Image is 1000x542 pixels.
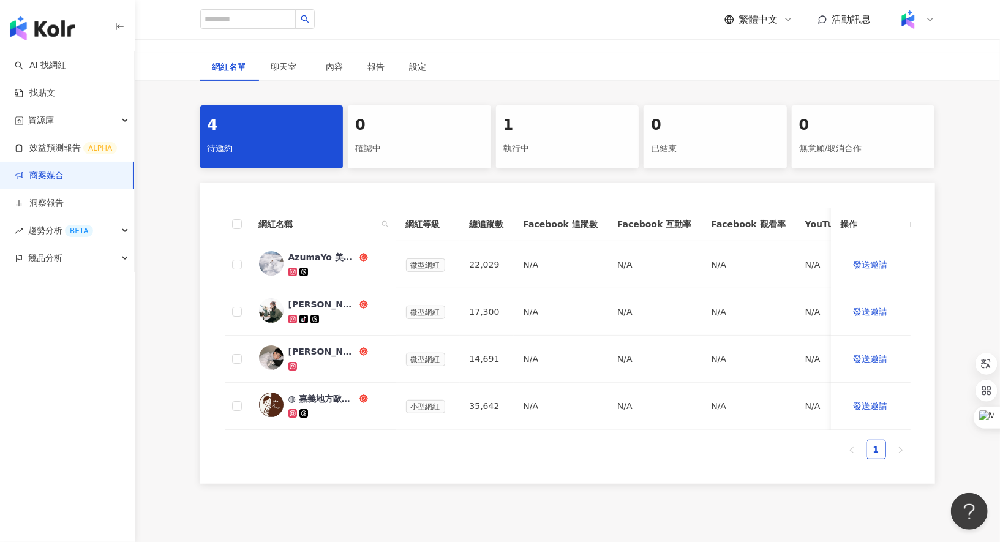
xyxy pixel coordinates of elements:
td: N/A [514,336,607,383]
th: Facebook 互動率 [607,208,701,241]
th: 操作 [831,208,911,241]
td: N/A [701,288,795,336]
a: 1 [867,440,885,459]
a: 效益預測報告ALPHA [15,142,117,154]
td: 17,300 [460,288,514,336]
a: searchAI 找網紅 [15,59,66,72]
span: search [379,215,391,233]
span: 競品分析 [28,244,62,272]
a: 找貼文 [15,87,55,99]
li: Next Page [891,440,911,459]
button: left [842,440,862,459]
img: KOL Avatar [259,298,284,323]
button: 發送邀請 [841,347,901,371]
span: 小型網紅 [406,400,445,413]
span: search [301,15,309,23]
div: [PERSON_NAME] [288,345,357,358]
div: ◍ 嘉義地方歐巴 ◍ [288,393,357,405]
div: 執行中 [503,138,632,159]
img: logo [10,16,75,40]
div: 網紅名單 [212,60,247,73]
span: 發送邀請 [854,260,888,269]
iframe: Help Scout Beacon - Open [951,493,988,530]
button: 發送邀請 [841,299,901,324]
span: left [848,446,855,454]
span: 發送邀請 [854,354,888,364]
a: 洞察報告 [15,197,64,209]
td: N/A [514,241,607,288]
div: 內容 [326,60,344,73]
img: KOL Avatar [259,393,284,417]
span: 微型網紅 [406,258,445,272]
div: AzumaYo 美食｜攝影｜旅遊｜日常 [288,251,357,263]
td: N/A [701,383,795,430]
th: 網紅等級 [396,208,460,241]
div: 無意願/取消合作 [799,138,928,159]
span: 微型網紅 [406,353,445,366]
div: 0 [355,115,484,136]
td: N/A [514,383,607,430]
th: Facebook 追蹤數 [514,208,607,241]
span: rise [15,227,23,235]
div: 0 [799,115,928,136]
th: Facebook 觀看率 [701,208,795,241]
div: [PERSON_NAME] [288,298,357,311]
button: right [891,440,911,459]
td: 22,029 [460,241,514,288]
td: N/A [795,383,884,430]
td: N/A [795,241,884,288]
td: N/A [607,288,701,336]
li: 1 [867,440,886,459]
span: 網紅名稱 [259,217,377,231]
button: 發送邀請 [841,394,901,418]
div: 已結束 [651,138,780,159]
div: 4 [208,115,336,136]
div: 0 [651,115,780,136]
span: 發送邀請 [854,401,888,411]
li: Previous Page [842,440,862,459]
td: N/A [795,336,884,383]
span: 活動訊息 [832,13,871,25]
td: N/A [795,288,884,336]
div: 確認中 [355,138,484,159]
td: 14,691 [460,336,514,383]
td: N/A [514,288,607,336]
th: 總追蹤數 [460,208,514,241]
td: N/A [701,336,795,383]
img: KOL Avatar [259,345,284,370]
img: Kolr%20app%20icon%20%281%29.png [897,8,920,31]
span: 繁體中文 [739,13,778,26]
div: 報告 [368,60,385,73]
td: N/A [607,241,701,288]
div: 設定 [410,60,427,73]
td: 35,642 [460,383,514,430]
div: BETA [65,225,93,237]
span: right [897,446,904,454]
span: 發送邀請 [854,307,888,317]
button: 發送邀請 [841,252,901,277]
td: N/A [701,241,795,288]
span: 聊天室 [271,62,302,71]
span: search [382,220,389,228]
span: 趨勢分析 [28,217,93,244]
td: N/A [607,383,701,430]
th: YouTube 追蹤數 [795,208,884,241]
a: 商案媒合 [15,170,64,182]
div: 1 [503,115,632,136]
div: 待邀約 [208,138,336,159]
img: KOL Avatar [259,251,284,276]
td: N/A [607,336,701,383]
span: 微型網紅 [406,306,445,319]
span: 資源庫 [28,107,54,134]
